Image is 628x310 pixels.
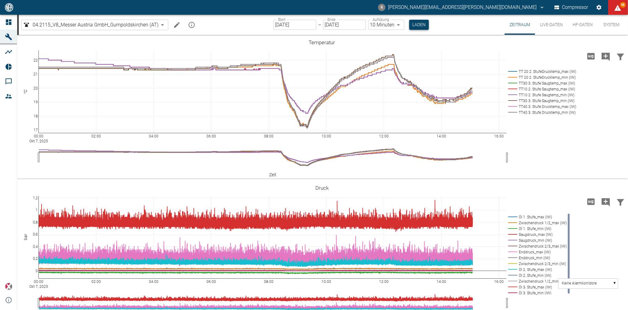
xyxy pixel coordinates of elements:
[274,20,316,30] input: DD.MM.YYYY
[186,19,198,31] button: mission info
[598,48,613,64] button: Kommentar hinzufügen
[33,21,158,28] span: 04.2115_V8_Messer Austria GmbH_Gumpoldskirchen (AT)
[327,17,335,22] label: Ende
[613,48,628,64] button: Daten filtern
[535,15,568,35] button: Live-Daten
[377,2,546,13] button: rene.anke@neac.de
[373,17,389,22] label: Auflösung
[598,194,613,210] button: Kommentar hinzufügen
[4,3,14,11] img: logo
[409,20,429,30] button: Laden
[278,17,286,22] label: Start
[568,15,598,35] button: HF-Daten
[620,2,626,8] span: 68
[584,198,598,204] span: Hohe Auflösung
[553,2,590,13] button: Compressor
[613,194,628,210] button: Daten filtern
[584,53,598,59] span: Hohe Auflösung
[5,283,12,290] img: Xplore Logo
[171,19,183,31] button: Machine bearbeiten
[378,4,386,11] div: R
[505,15,535,35] button: Zeitraum
[323,20,366,30] input: DD.MM.YYYY
[368,20,404,30] div: 10 Minuten
[598,15,626,35] button: System
[23,21,158,29] a: 04.2115_V8_Messer Austria GmbH_Gumpoldskirchen (AT)
[318,21,321,28] p: –
[594,2,605,13] button: Einstellungen
[562,281,597,286] text: Keine Alarmkorridore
